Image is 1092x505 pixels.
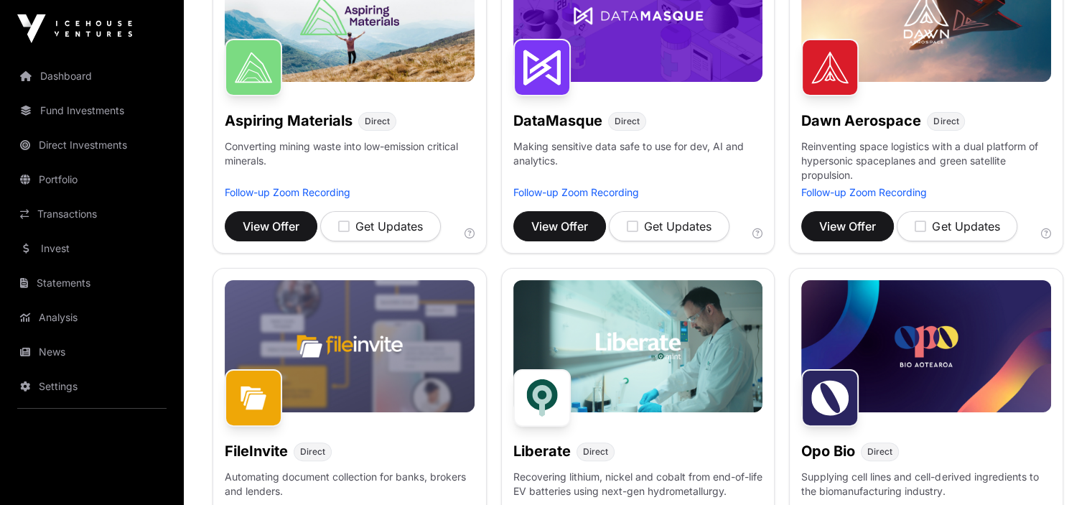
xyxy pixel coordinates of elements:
a: News [11,336,172,368]
p: Reinventing space logistics with a dual platform of hypersonic spaceplanes and green satellite pr... [801,139,1051,185]
a: Follow-up Zoom Recording [225,186,350,198]
span: Direct [365,116,390,127]
span: View Offer [819,218,876,235]
span: Direct [583,446,608,458]
div: Get Updates [338,218,423,235]
p: Supplying cell lines and cell-derived ingredients to the biomanufacturing industry. [801,470,1051,499]
img: DataMasque [513,39,571,96]
h1: Dawn Aerospace [801,111,921,131]
a: Invest [11,233,172,264]
p: Converting mining waste into low-emission critical minerals. [225,139,475,185]
span: Direct [933,116,958,127]
h1: Aspiring Materials [225,111,353,131]
img: Dawn Aerospace [801,39,859,96]
a: Follow-up Zoom Recording [801,186,927,198]
div: Get Updates [627,218,711,235]
span: Direct [867,446,892,458]
div: Get Updates [915,218,999,235]
img: Aspiring Materials [225,39,282,96]
button: Get Updates [897,211,1017,241]
a: Fund Investments [11,95,172,126]
a: Direct Investments [11,129,172,161]
iframe: Chat Widget [1020,436,1092,505]
a: Transactions [11,198,172,230]
h1: Opo Bio [801,441,855,461]
a: Settings [11,371,172,402]
h1: Liberate [513,441,571,461]
a: Statements [11,267,172,299]
img: Liberate [513,369,571,427]
h1: DataMasque [513,111,602,131]
span: Direct [615,116,640,127]
img: Opo-Bio-Banner.jpg [801,280,1051,412]
button: View Offer [513,211,606,241]
a: Follow-up Zoom Recording [513,186,639,198]
button: Get Updates [609,211,729,241]
span: Direct [300,446,325,458]
img: Icehouse Ventures Logo [17,14,132,43]
button: View Offer [225,211,317,241]
img: Liberate-Banner.jpg [513,280,763,412]
span: View Offer [243,218,299,235]
a: Analysis [11,302,172,333]
a: Portfolio [11,164,172,195]
span: View Offer [531,218,588,235]
a: Dashboard [11,60,172,92]
p: Making sensitive data safe to use for dev, AI and analytics. [513,139,763,185]
img: Opo Bio [801,369,859,427]
button: Get Updates [320,211,441,241]
button: View Offer [801,211,894,241]
img: File-Invite-Banner.jpg [225,280,475,412]
h1: FileInvite [225,441,288,461]
img: FileInvite [225,369,282,427]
